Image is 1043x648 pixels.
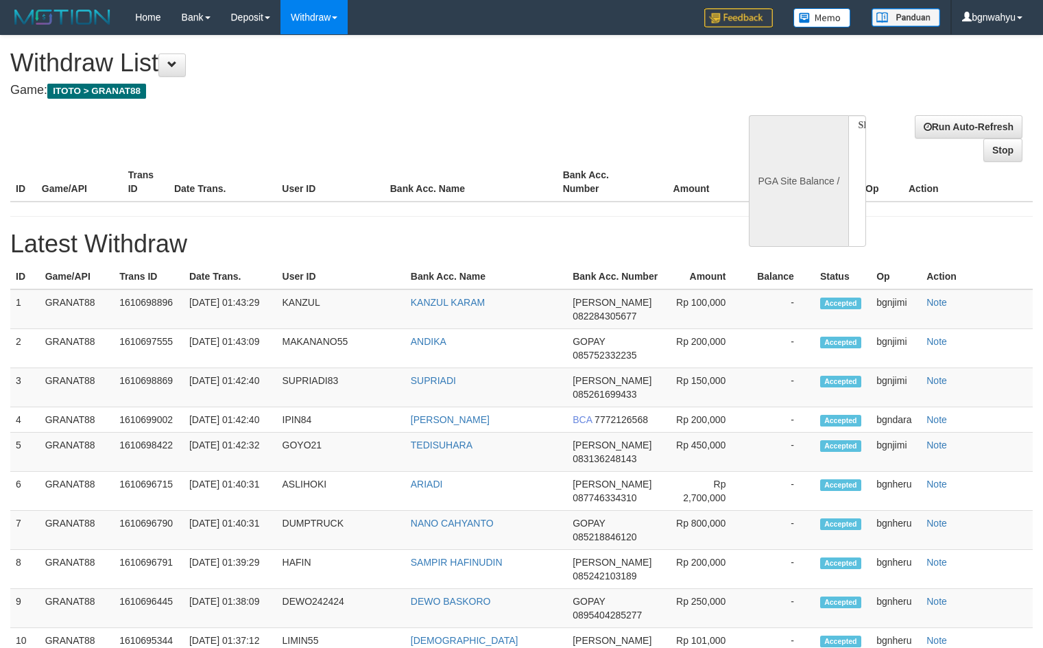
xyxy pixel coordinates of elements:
img: panduan.png [872,8,940,27]
a: Note [926,440,947,451]
a: Note [926,596,947,607]
td: [DATE] 01:38:09 [184,589,277,628]
td: - [746,433,814,472]
td: bgnheru [871,472,921,511]
td: [DATE] 01:42:40 [184,407,277,433]
td: bgnjimi [871,329,921,368]
td: bgndara [871,407,921,433]
a: TEDISUHARA [411,440,472,451]
span: Accepted [820,298,861,309]
td: 1610698422 [114,433,184,472]
span: [PERSON_NAME] [573,635,651,646]
span: Accepted [820,415,861,427]
td: bgnjimi [871,289,921,329]
td: bgnjimi [871,368,921,407]
th: Game/API [40,264,114,289]
td: bgnheru [871,511,921,550]
td: KANZUL [277,289,405,329]
td: IPIN84 [277,407,405,433]
td: - [746,550,814,589]
span: [PERSON_NAME] [573,297,651,308]
th: Balance [746,264,814,289]
th: User ID [277,264,405,289]
span: Accepted [820,479,861,491]
td: DUMPTRUCK [277,511,405,550]
img: Feedback.jpg [704,8,773,27]
td: Rp 450,000 [666,433,746,472]
span: GOPAY [573,518,605,529]
th: Bank Acc. Name [385,163,558,202]
th: Op [871,264,921,289]
span: 085242103189 [573,571,636,581]
td: 1610696445 [114,589,184,628]
a: DEWO BASKORO [411,596,491,607]
td: GRANAT88 [40,472,114,511]
td: - [746,329,814,368]
td: bgnjimi [871,433,921,472]
span: GOPAY [573,336,605,347]
td: [DATE] 01:42:40 [184,368,277,407]
a: Note [926,557,947,568]
td: SUPRIADI83 [277,368,405,407]
span: 082284305677 [573,311,636,322]
a: Stop [983,139,1022,162]
span: Accepted [820,597,861,608]
span: ITOTO > GRANAT88 [47,84,146,99]
td: - [746,472,814,511]
td: [DATE] 01:40:31 [184,472,277,511]
th: Trans ID [114,264,184,289]
a: Note [926,518,947,529]
a: Note [926,479,947,490]
th: Action [921,264,1033,289]
span: 083136248143 [573,453,636,464]
a: KANZUL KARAM [411,297,485,308]
span: [PERSON_NAME] [573,440,651,451]
td: - [746,407,814,433]
td: 1610698896 [114,289,184,329]
span: [PERSON_NAME] [573,557,651,568]
span: Accepted [820,557,861,569]
h4: Game: [10,84,682,97]
th: Op [860,163,903,202]
span: GOPAY [573,596,605,607]
td: 1610696791 [114,550,184,589]
td: GOYO21 [277,433,405,472]
img: MOTION_logo.png [10,7,115,27]
td: [DATE] 01:43:29 [184,289,277,329]
a: Run Auto-Refresh [915,115,1022,139]
td: ASLIHOKI [277,472,405,511]
span: Accepted [820,518,861,530]
td: - [746,289,814,329]
th: Amount [644,163,730,202]
td: 5 [10,433,40,472]
td: GRANAT88 [40,329,114,368]
th: Amount [666,264,746,289]
td: [DATE] 01:42:32 [184,433,277,472]
th: Balance [730,163,809,202]
th: ID [10,264,40,289]
div: PGA Site Balance / [749,115,848,247]
td: 9 [10,589,40,628]
td: Rp 150,000 [666,368,746,407]
th: Date Trans. [184,264,277,289]
td: GRANAT88 [40,289,114,329]
td: GRANAT88 [40,433,114,472]
td: Rp 100,000 [666,289,746,329]
td: 1610698869 [114,368,184,407]
td: bgnheru [871,589,921,628]
h1: Withdraw List [10,49,682,77]
span: [PERSON_NAME] [573,479,651,490]
span: BCA [573,414,592,425]
td: Rp 200,000 [666,329,746,368]
td: Rp 200,000 [666,550,746,589]
td: GRANAT88 [40,550,114,589]
th: Action [903,163,1033,202]
a: Note [926,635,947,646]
th: Game/API [36,163,123,202]
h1: Latest Withdraw [10,230,1033,258]
td: 8 [10,550,40,589]
td: 1610696790 [114,511,184,550]
td: - [746,511,814,550]
img: Button%20Memo.svg [793,8,851,27]
td: 7 [10,511,40,550]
